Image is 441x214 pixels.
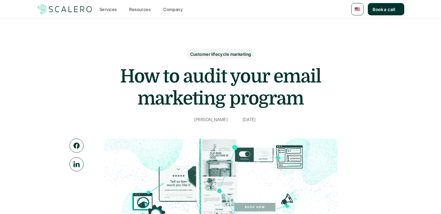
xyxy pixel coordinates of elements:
[98,65,343,109] h1: How to audit your email marketing program
[190,51,251,57] p: Customer lifecycle marketing
[129,6,151,13] p: Resources
[37,4,93,15] a: Scalero company logotype
[100,6,117,13] p: Services
[194,116,228,123] p: [PERSON_NAME]
[368,3,404,15] a: Book a call
[243,116,256,123] p: [DATE]
[373,6,395,13] p: Book a call
[163,6,183,13] p: Company
[37,3,93,15] img: Scalero company logotype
